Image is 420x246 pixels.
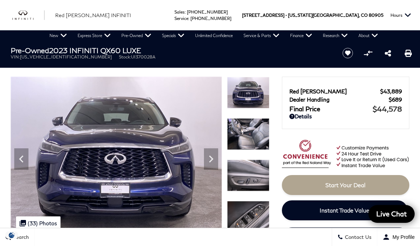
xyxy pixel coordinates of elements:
a: [STREET_ADDRESS] • [US_STATE][GEOGRAPHIC_DATA], CO 80905 [242,12,383,18]
button: Open user profile menu [377,228,420,246]
span: Red [PERSON_NAME] INFINITI [55,12,131,18]
img: Used 2023 Grand Blue INFINITI LUXE image 16 [227,118,269,150]
span: Search [11,234,29,240]
span: Stock: [119,54,131,60]
button: Save vehicle [340,47,356,59]
a: [PHONE_NUMBER] [190,16,231,21]
a: Final Price $44,578 [289,104,402,113]
img: Used 2023 Grand Blue INFINITI LUXE image 15 [227,77,269,108]
h1: 2023 INFINITI QX60 LUXE [11,46,331,54]
a: Red [PERSON_NAME] INFINITI [55,11,131,19]
a: Specials [157,30,190,41]
span: My Profile [390,234,415,240]
a: Finance [285,30,317,41]
a: Live Chat [368,205,415,223]
a: Service & Parts [238,30,285,41]
span: Start Your Deal [325,181,366,188]
a: infiniti [12,10,44,20]
span: [US_VEHICLE_IDENTIFICATION_NUMBER] [20,54,112,60]
span: : [185,9,186,15]
a: Express Store [72,30,116,41]
a: New [44,30,72,41]
a: Pre-Owned [116,30,157,41]
img: Used 2023 Grand Blue INFINITI LUXE image 15 [11,77,222,235]
a: Start Your Deal [282,175,409,195]
span: Red [PERSON_NAME] [289,88,380,94]
span: Instant Trade Value [320,207,369,214]
button: Compare Vehicle [363,48,373,58]
img: INFINITI [12,10,44,20]
span: Live Chat [373,209,410,218]
a: Unlimited Confidence [190,30,238,41]
span: Dealer Handling [289,96,389,103]
span: UI370028A [131,54,156,60]
span: Contact Us [343,234,372,240]
a: Instant Trade Value [282,200,408,220]
img: Used 2023 Grand Blue INFINITI LUXE image 17 [227,160,269,191]
a: Research [317,30,353,41]
span: $689 [389,96,402,103]
div: Previous [14,148,28,170]
a: Print this Pre-Owned 2023 INFINITI QX60 LUXE [405,49,412,57]
span: Final Price [289,105,373,113]
strong: Pre-Owned [11,46,49,55]
img: Opt-Out Icon [4,231,20,239]
span: $43,889 [380,88,402,94]
span: Service [174,16,188,21]
a: Share this Pre-Owned 2023 INFINITI QX60 LUXE [385,49,391,57]
span: Sales [174,9,185,15]
nav: Main Navigation [44,30,383,41]
a: Dealer Handling $689 [289,96,402,103]
a: About [353,30,383,41]
a: Red [PERSON_NAME] $43,889 [289,88,402,94]
a: Details [289,113,402,119]
img: Used 2023 Grand Blue INFINITI LUXE image 18 [227,201,269,233]
div: Next [204,148,218,170]
span: $44,578 [373,104,402,113]
div: (33) Photos [16,216,61,230]
span: : [188,16,189,21]
section: Click to Open Cookie Consent Modal [4,231,20,239]
span: VIN: [11,54,20,60]
a: [PHONE_NUMBER] [187,9,228,15]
